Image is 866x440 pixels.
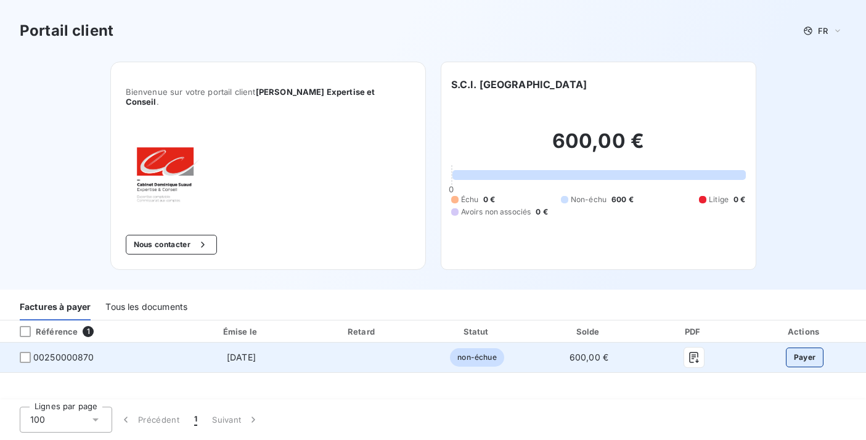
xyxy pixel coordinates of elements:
[307,325,418,338] div: Retard
[423,325,531,338] div: Statut
[461,206,531,218] span: Avoirs non associés
[126,235,217,255] button: Nous contacter
[33,351,94,364] span: 00250000870
[112,407,187,433] button: Précédent
[611,194,634,205] span: 600 €
[647,325,741,338] div: PDF
[818,26,828,36] span: FR
[733,194,745,205] span: 0 €
[570,352,608,362] span: 600,00 €
[536,325,642,338] div: Solde
[451,129,746,166] h2: 600,00 €
[461,194,479,205] span: Échu
[10,326,78,337] div: Référence
[227,352,256,362] span: [DATE]
[536,206,547,218] span: 0 €
[571,194,607,205] span: Non-échu
[181,325,302,338] div: Émise le
[30,414,45,426] span: 100
[187,407,205,433] button: 1
[20,20,113,42] h3: Portail client
[451,77,587,92] h6: S.C.I. [GEOGRAPHIC_DATA]
[786,348,824,367] button: Payer
[205,407,267,433] button: Suivant
[20,295,91,320] div: Factures à payer
[483,194,495,205] span: 0 €
[105,295,187,320] div: Tous les documents
[126,87,411,107] span: Bienvenue sur votre portail client .
[449,184,454,194] span: 0
[83,326,94,337] span: 1
[126,136,205,215] img: Company logo
[746,325,864,338] div: Actions
[450,348,504,367] span: non-échue
[709,194,729,205] span: Litige
[194,414,197,426] span: 1
[126,87,375,107] span: [PERSON_NAME] Expertise et Conseil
